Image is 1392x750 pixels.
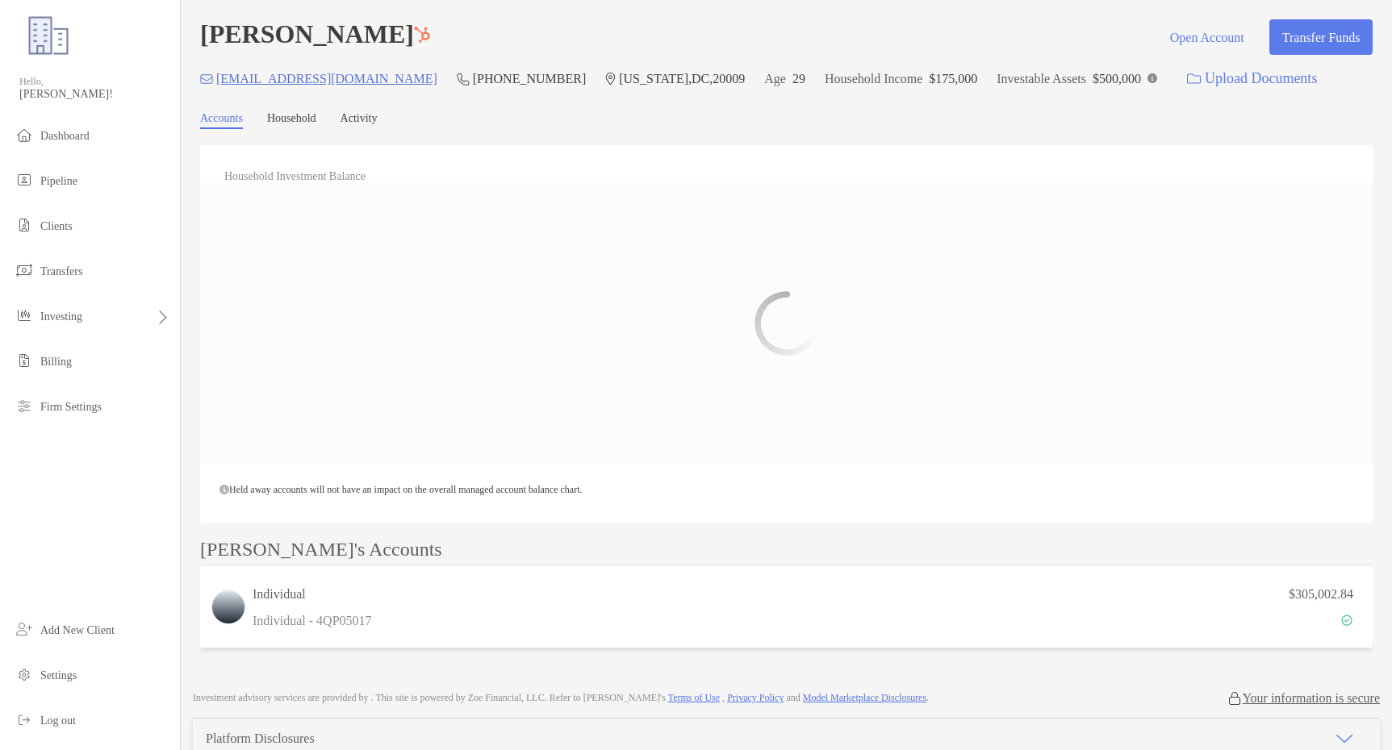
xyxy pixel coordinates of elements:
[19,88,170,101] span: [PERSON_NAME]!
[668,692,720,703] a: Terms of Use
[15,665,34,684] img: settings icon
[40,715,76,727] span: Log out
[15,125,34,144] img: dashboard icon
[414,19,430,48] a: Go to Hubspot Deal
[15,215,34,235] img: clients icon
[727,692,784,703] a: Privacy Policy
[216,69,437,89] p: [EMAIL_ADDRESS][DOMAIN_NAME]
[1335,729,1354,748] img: icon arrow
[15,260,34,280] img: transfers icon
[414,27,430,43] img: Hubspot Icon
[473,69,586,89] p: [PHONE_NUMBER]
[193,692,929,704] p: Investment advisory services are provided by . This site is powered by Zoe Financial, LLC. Refer ...
[253,610,372,631] p: Individual - 4QP05017
[1269,19,1373,55] button: Transfer Funds
[457,73,470,85] img: Phone Icon
[212,591,245,623] img: logo account
[1341,615,1352,626] img: Account Status icon
[1147,73,1157,83] img: Info Icon
[792,69,805,89] p: 29
[40,220,73,232] span: Clients
[825,69,922,89] p: Household Income
[40,624,115,636] span: Add New Client
[619,69,745,89] p: [US_STATE] , DC , 20009
[40,175,77,187] span: Pipeline
[997,69,1086,89] p: Investable Assets
[15,396,34,415] img: firm-settings icon
[200,112,243,129] a: Accounts
[1177,61,1327,96] a: Upload Documents
[15,306,34,325] img: investing icon
[929,69,977,89] p: $175,000
[40,401,102,413] span: Firm Settings
[1157,19,1256,55] button: Open Account
[15,351,34,370] img: billing icon
[605,73,616,85] img: Location Icon
[40,130,90,142] span: Dashboard
[1289,584,1353,604] p: $305,002.84
[803,692,926,703] a: Model Marketplace Disclosures
[224,169,366,183] h4: Household Investment Balance
[1187,73,1201,85] img: button icon
[267,112,316,129] a: Household
[40,356,72,368] span: Billing
[200,19,430,55] h4: [PERSON_NAME]
[19,6,77,65] img: Zoe Logo
[200,540,442,560] p: [PERSON_NAME]'s Accounts
[15,170,34,190] img: pipeline icon
[15,619,34,639] img: add_new_client icon
[764,69,786,89] p: Age
[206,731,315,746] div: Platform Disclosures
[1243,690,1380,706] p: Your information is secure
[341,112,378,129] a: Activity
[219,484,582,495] span: Held away accounts will not have an impact on the overall managed account balance chart.
[253,585,372,604] h3: Individual
[40,310,82,323] span: Investing
[40,669,77,681] span: Settings
[1093,69,1141,89] p: $500,000
[15,710,34,729] img: logout icon
[40,265,82,277] span: Transfers
[200,74,213,84] img: Email Icon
